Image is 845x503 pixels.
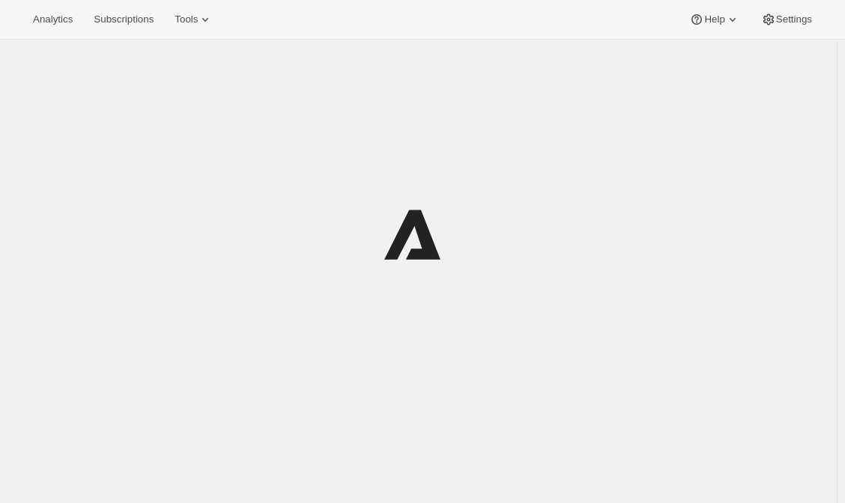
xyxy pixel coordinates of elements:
[175,13,198,25] span: Tools
[94,13,154,25] span: Subscriptions
[776,13,812,25] span: Settings
[33,13,73,25] span: Analytics
[85,9,163,30] button: Subscriptions
[680,9,748,30] button: Help
[166,9,222,30] button: Tools
[752,9,821,30] button: Settings
[704,13,724,25] span: Help
[24,9,82,30] button: Analytics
